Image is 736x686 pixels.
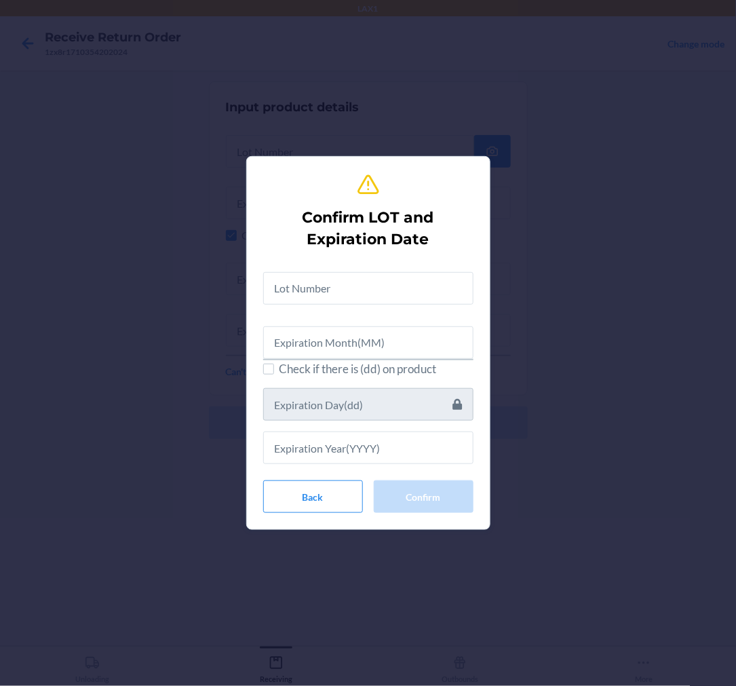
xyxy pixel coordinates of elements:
[269,207,468,250] h2: Confirm LOT and Expiration Date
[263,326,473,359] input: Expiration Month(MM)
[263,480,363,513] button: Back
[263,388,473,421] input: Expiration Day(dd)
[263,432,473,464] input: Expiration Year(YYYY)
[279,360,473,378] span: Check if there is (dd) on product
[263,272,473,305] input: Lot Number
[263,364,274,375] input: Check if there is (dd) on product
[374,480,473,513] button: Confirm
